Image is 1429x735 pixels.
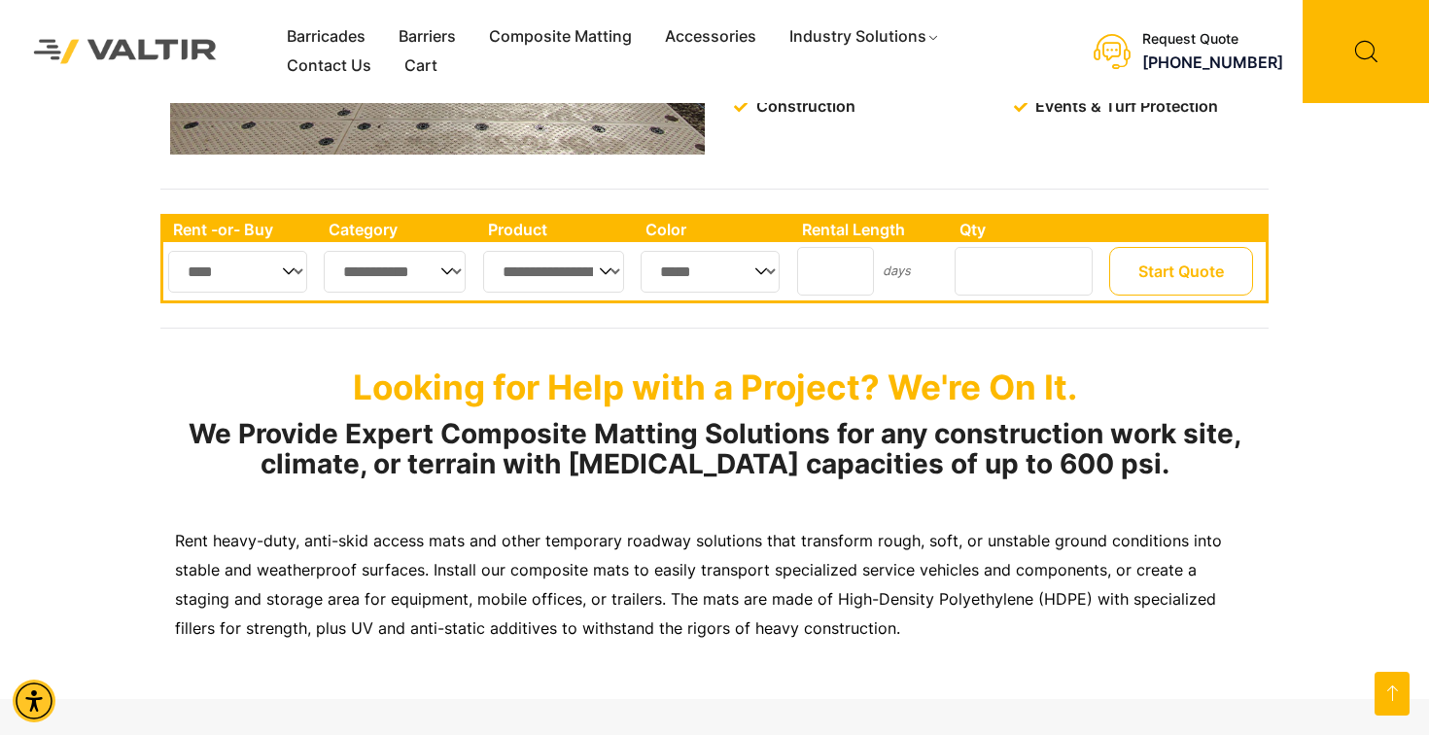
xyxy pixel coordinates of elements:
[160,367,1269,407] p: Looking for Help with a Project? We're On It.
[175,527,1254,644] p: Rent heavy-duty, anti-skid access mats and other temporary roadway solutions that transform rough...
[1142,52,1283,72] a: call (888) 496-3625
[751,92,855,122] span: Construction
[1142,31,1283,48] div: Request Quote
[160,419,1269,479] h2: We Provide Expert Composite Matting Solutions for any construction work site, climate, or terrain...
[792,217,950,242] th: Rental Length
[1109,247,1253,296] button: Start Quote
[15,20,236,84] img: Valtir Rentals
[324,251,466,293] select: Single select
[797,247,874,296] input: Number
[950,217,1104,242] th: Qty
[955,247,1093,296] input: Number
[270,52,388,81] a: Contact Us
[883,263,911,278] small: days
[270,22,382,52] a: Barricades
[636,217,792,242] th: Color
[483,251,624,293] select: Single select
[1030,92,1218,122] span: Events & Turf Protection
[168,251,307,293] select: Single select
[1375,672,1410,716] a: Open this option
[319,217,478,242] th: Category
[648,22,773,52] a: Accessories
[163,217,319,242] th: Rent -or- Buy
[13,680,55,722] div: Accessibility Menu
[382,22,472,52] a: Barriers
[773,22,957,52] a: Industry Solutions
[478,217,637,242] th: Product
[472,22,648,52] a: Composite Matting
[388,52,454,81] a: Cart
[641,251,780,293] select: Single select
